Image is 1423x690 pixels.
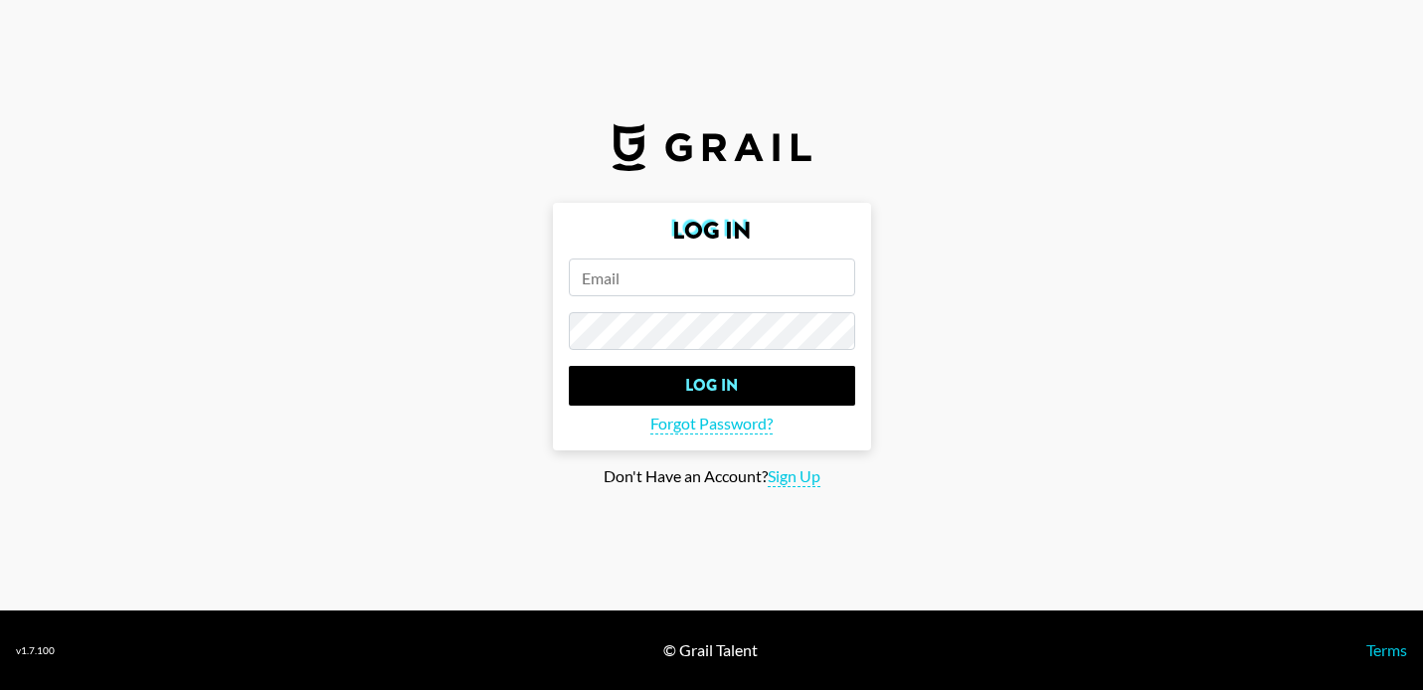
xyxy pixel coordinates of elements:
[663,640,758,660] div: © Grail Talent
[1366,640,1407,659] a: Terms
[569,259,855,296] input: Email
[613,123,811,171] img: Grail Talent Logo
[569,219,855,243] h2: Log In
[16,466,1407,487] div: Don't Have an Account?
[16,644,55,657] div: v 1.7.100
[768,466,820,487] span: Sign Up
[569,366,855,406] input: Log In
[650,414,773,434] span: Forgot Password?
